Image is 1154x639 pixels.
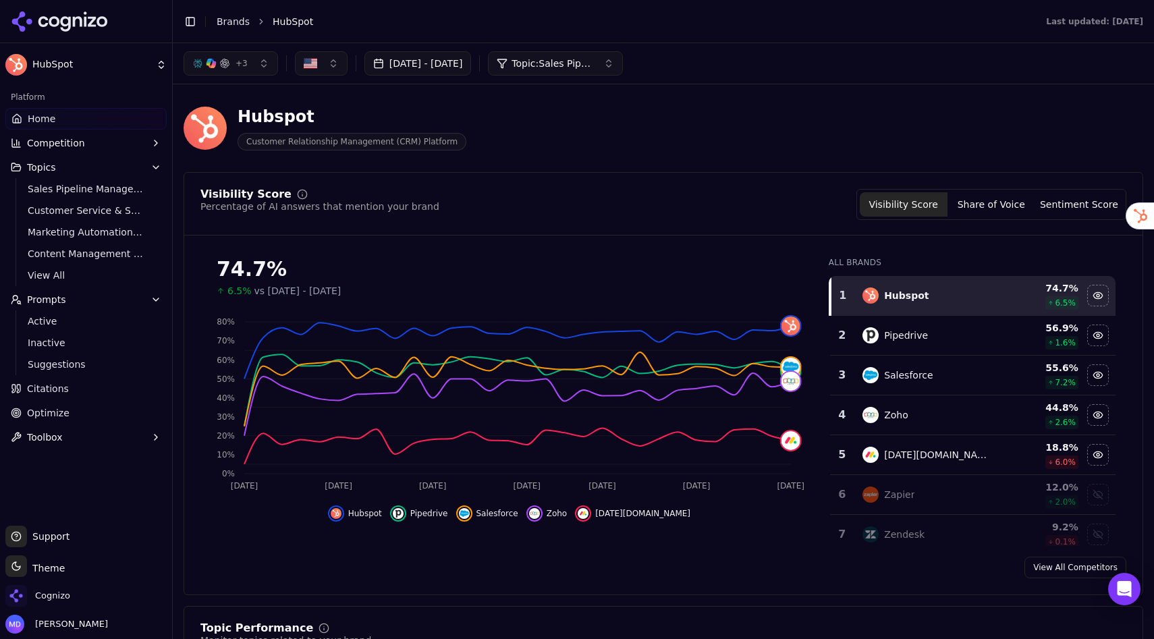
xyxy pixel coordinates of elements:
a: Citations [5,378,167,399]
img: United States [304,57,317,70]
tr: 7zendeskZendesk9.2%0.1%Show zendesk data [830,515,1116,555]
a: Inactive [22,333,150,352]
span: Sales Pipeline Management & Deal Tracking [28,182,145,196]
tspan: [DATE] [514,481,541,491]
div: 9.2 % [1005,520,1078,534]
span: Prompts [27,293,66,306]
tspan: 40% [217,393,235,403]
tspan: 70% [217,336,235,345]
button: Toolbox [5,426,167,448]
img: monday.com [578,508,588,519]
button: Sentiment Score [1035,192,1123,217]
a: Suggestions [22,355,150,374]
img: salesforce [781,358,800,377]
div: 2 [835,327,849,343]
tspan: [DATE] [683,481,711,491]
button: Open user button [5,615,108,634]
span: Pipedrive [410,508,448,519]
div: Last updated: [DATE] [1046,16,1143,27]
span: Customer Service & Support Ticketing [28,204,145,217]
img: hubspot [862,287,879,304]
button: Hide zoho data [1087,404,1109,426]
span: Optimize [27,406,70,420]
a: View All [22,266,150,285]
a: Home [5,108,167,130]
a: View All Competitors [1024,557,1126,578]
div: Zoho [884,408,908,422]
div: 4 [835,407,849,423]
img: HubSpot [184,107,227,150]
button: Hide monday.com data [1087,444,1109,466]
span: 7.2 % [1055,377,1076,388]
span: [PERSON_NAME] [30,618,108,630]
div: 18.8 % [1005,441,1078,454]
tspan: [DATE] [231,481,258,491]
span: 2.6 % [1055,417,1076,428]
span: Cognizo [35,590,70,602]
div: Open Intercom Messenger [1108,573,1141,605]
img: Melissa Dowd [5,615,24,634]
button: Hide pipedrive data [1087,325,1109,346]
img: hubspot [781,317,800,336]
button: Share of Voice [947,192,1035,217]
a: Customer Service & Support Ticketing [22,201,150,220]
img: zapier [862,487,879,503]
tspan: 80% [217,317,235,327]
tspan: 20% [217,431,235,441]
button: Hide salesforce data [456,505,518,522]
img: salesforce [459,508,470,519]
div: Topic Performance [200,623,313,634]
a: Content Management & SEO Optimization [22,244,150,263]
div: Visibility Score [200,189,292,200]
span: vs [DATE] - [DATE] [254,284,341,298]
div: Salesforce [884,368,933,382]
span: Theme [27,563,65,574]
img: HubSpot [5,54,27,76]
tspan: [DATE] [777,481,804,491]
tspan: 50% [217,374,235,384]
span: Citations [27,382,69,395]
tr: 3salesforceSalesforce55.6%7.2%Hide salesforce data [830,356,1116,395]
a: Optimize [5,402,167,424]
button: Hide hubspot data [328,505,382,522]
span: Support [27,530,70,543]
button: Hide monday.com data [575,505,690,522]
button: Prompts [5,289,167,310]
div: 1 [837,287,849,304]
span: Inactive [28,336,145,350]
span: Customer Relationship Management (CRM) Platform [238,133,466,150]
div: 55.6 % [1005,361,1078,374]
button: Hide pipedrive data [390,505,448,522]
img: zendesk [862,526,879,543]
span: HubSpot [32,59,150,71]
span: Zoho [547,508,568,519]
button: Hide hubspot data [1087,285,1109,306]
span: Content Management & SEO Optimization [28,247,145,260]
tspan: [DATE] [419,481,447,491]
span: Home [28,112,55,126]
span: Salesforce [476,508,518,519]
div: Percentage of AI answers that mention your brand [200,200,439,213]
span: Suggestions [28,358,145,371]
button: Hide salesforce data [1087,364,1109,386]
img: monday.com [862,447,879,463]
img: zoho [862,407,879,423]
span: 0.1 % [1055,536,1076,547]
tspan: 10% [217,450,235,460]
span: Active [28,314,145,328]
button: [DATE] - [DATE] [364,51,472,76]
tr: 2pipedrivePipedrive56.9%1.6%Hide pipedrive data [830,316,1116,356]
img: hubspot [331,508,341,519]
div: Pipedrive [884,329,928,342]
div: 44.8 % [1005,401,1078,414]
span: 2.0 % [1055,497,1076,507]
div: Hubspot [238,106,466,128]
img: monday.com [781,431,800,450]
div: Platform [5,86,167,108]
div: 5 [835,447,849,463]
div: All Brands [829,257,1116,268]
img: Cognizo [5,585,27,607]
span: Toolbox [27,430,63,444]
div: Hubspot [884,289,929,302]
img: zoho [529,508,540,519]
